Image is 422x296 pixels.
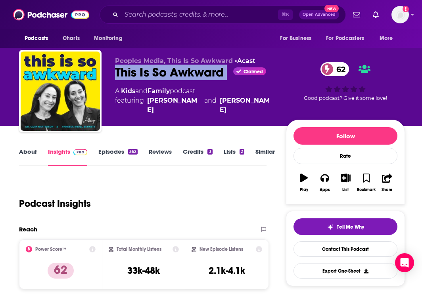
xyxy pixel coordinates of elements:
div: Search podcasts, credits, & more... [100,6,346,24]
span: For Business [280,33,311,44]
img: This Is So Awkward [21,52,100,131]
span: New [324,5,339,12]
a: Vanessa Kroll Bennett [147,96,201,115]
div: Apps [320,187,330,192]
a: Acast [237,57,255,65]
button: open menu [374,31,403,46]
svg: Add a profile image [403,6,409,12]
a: InsightsPodchaser Pro [48,148,87,166]
span: Good podcast? Give it some love! [304,95,387,101]
span: Podcasts [25,33,48,44]
span: Monitoring [94,33,122,44]
div: List [342,187,349,192]
div: 3 [207,149,212,155]
div: Rate [293,148,397,164]
img: User Profile [391,6,409,23]
div: Bookmark [357,187,376,192]
a: Dr. Cara Natterson [220,96,274,115]
a: About [19,148,37,166]
h3: 2.1k-4.1k [209,265,245,277]
span: For Podcasters [326,33,364,44]
span: ⌘ K [278,10,293,20]
h2: Power Score™ [35,246,66,252]
span: Peoples Media, This Is So Awkward [115,57,233,65]
span: 62 [328,62,349,76]
span: and [204,96,217,115]
div: Play [300,187,308,192]
button: Export One-Sheet [293,263,397,279]
div: Share [382,187,392,192]
button: open menu [19,31,58,46]
div: 362 [128,149,138,155]
a: Lists2 [224,148,244,166]
a: Reviews [149,148,172,166]
img: Podchaser - Follow, Share and Rate Podcasts [13,7,89,22]
a: Show notifications dropdown [350,8,363,21]
span: • [235,57,255,65]
img: Podchaser Pro [73,149,87,155]
h2: New Episode Listens [199,246,243,252]
a: Family [148,87,170,95]
button: Bookmark [356,168,376,197]
a: Charts [58,31,84,46]
button: Show profile menu [391,6,409,23]
button: List [335,168,356,197]
span: featuring [115,96,273,115]
div: 62Good podcast? Give it some love! [286,57,405,106]
h1: Podcast Insights [19,198,91,210]
button: Share [377,168,397,197]
a: Credits3 [183,148,212,166]
button: open menu [88,31,132,46]
a: Episodes362 [98,148,138,166]
span: More [380,33,393,44]
h2: Reach [19,225,37,233]
input: Search podcasts, credits, & more... [121,8,278,21]
a: 62 [320,62,349,76]
a: Kids [121,87,135,95]
a: Show notifications dropdown [370,8,382,21]
button: open menu [321,31,376,46]
span: Open Advanced [303,13,336,17]
h3: 33k-48k [127,265,160,277]
button: open menu [274,31,321,46]
span: Claimed [244,70,263,74]
button: Apps [315,168,335,197]
button: Open AdvancedNew [299,10,339,19]
span: Charts [63,33,80,44]
h2: Total Monthly Listens [117,246,161,252]
span: and [135,87,148,95]
button: tell me why sparkleTell Me Why [293,218,397,235]
button: Follow [293,127,397,145]
button: Play [293,168,314,197]
p: 62 [48,263,74,279]
a: Similar [255,148,275,166]
div: Open Intercom Messenger [395,253,414,272]
img: tell me why sparkle [327,224,334,230]
div: A podcast [115,86,273,115]
span: Tell Me Why [337,224,364,230]
span: Logged in as alignPR [391,6,409,23]
div: 2 [240,149,244,155]
a: Contact This Podcast [293,241,397,257]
